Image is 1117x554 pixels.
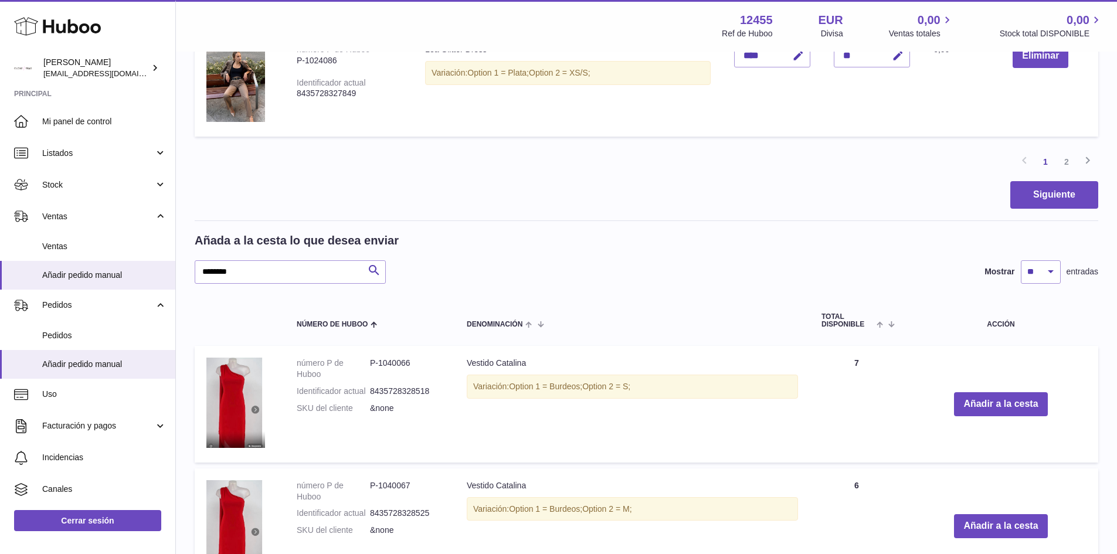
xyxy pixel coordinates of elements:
[195,233,399,249] h2: Añada a la cesta lo que desea enviar
[297,525,370,536] dt: SKU del cliente
[297,508,370,519] dt: Identificador actual
[297,358,370,380] dt: número P de Huboo
[954,392,1047,416] button: Añadir a la cesta
[413,32,722,137] td: Léa Glitter Dress
[42,148,154,159] span: Listados
[206,358,265,447] img: Vestido Catalina
[42,420,154,431] span: Facturación y pagos
[1067,266,1098,277] span: entradas
[297,386,370,397] dt: Identificador actual
[14,59,32,77] img: pedidos@glowrias.com
[904,301,1098,340] th: Acción
[819,12,843,28] strong: EUR
[42,452,167,463] span: Incidencias
[42,389,167,400] span: Uso
[509,382,582,391] span: Option 1 = Burdeos;
[933,45,949,54] span: 0,00
[43,57,149,79] div: [PERSON_NAME]
[889,12,954,39] a: 0,00 Ventas totales
[1000,12,1103,39] a: 0,00 Stock total DISPONIBLE
[810,346,904,462] td: 7
[297,45,370,54] div: número P de Huboo
[42,211,154,222] span: Ventas
[1035,151,1056,172] a: 1
[467,321,522,328] span: Denominación
[42,330,167,341] span: Pedidos
[370,358,443,380] dd: P-1040066
[297,88,402,99] div: 8435728327849
[42,270,167,281] span: Añadir pedido manual
[370,386,443,397] dd: 8435728328518
[42,300,154,311] span: Pedidos
[821,313,874,328] span: Total DISPONIBLE
[43,69,172,78] span: [EMAIL_ADDRESS][DOMAIN_NAME]
[467,68,529,77] span: Option 1 = Plata;
[1013,44,1068,68] button: Eliminar
[370,508,443,519] dd: 8435728328525
[1056,151,1077,172] a: 2
[297,78,366,87] div: Identificador actual
[370,403,443,414] dd: &none
[297,403,370,414] dt: SKU del cliente
[918,12,941,28] span: 0,00
[467,375,798,399] div: Variación:
[529,68,590,77] span: Option 2 = XS/S;
[984,266,1014,277] label: Mostrar
[821,28,843,39] div: Divisa
[42,116,167,127] span: Mi panel de control
[1067,12,1089,28] span: 0,00
[297,55,402,66] div: P-1024086
[722,28,772,39] div: Ref de Huboo
[206,44,265,122] img: Léa Glitter Dress
[370,525,443,536] dd: &none
[42,359,167,370] span: Añadir pedido manual
[467,497,798,521] div: Variación:
[740,12,773,28] strong: 12455
[297,480,370,502] dt: número P de Huboo
[889,28,954,39] span: Ventas totales
[42,179,154,191] span: Stock
[582,382,630,391] span: Option 2 = S;
[14,510,161,531] a: Cerrar sesión
[42,484,167,495] span: Canales
[1000,28,1103,39] span: Stock total DISPONIBLE
[954,514,1047,538] button: Añadir a la cesta
[42,241,167,252] span: Ventas
[297,321,368,328] span: Número de Huboo
[509,504,582,514] span: Option 1 = Burdeos;
[582,504,632,514] span: Option 2 = M;
[455,346,810,462] td: Vestido Catalina
[370,480,443,502] dd: P-1040067
[1010,181,1098,209] button: Siguiente
[425,61,711,85] div: Variación:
